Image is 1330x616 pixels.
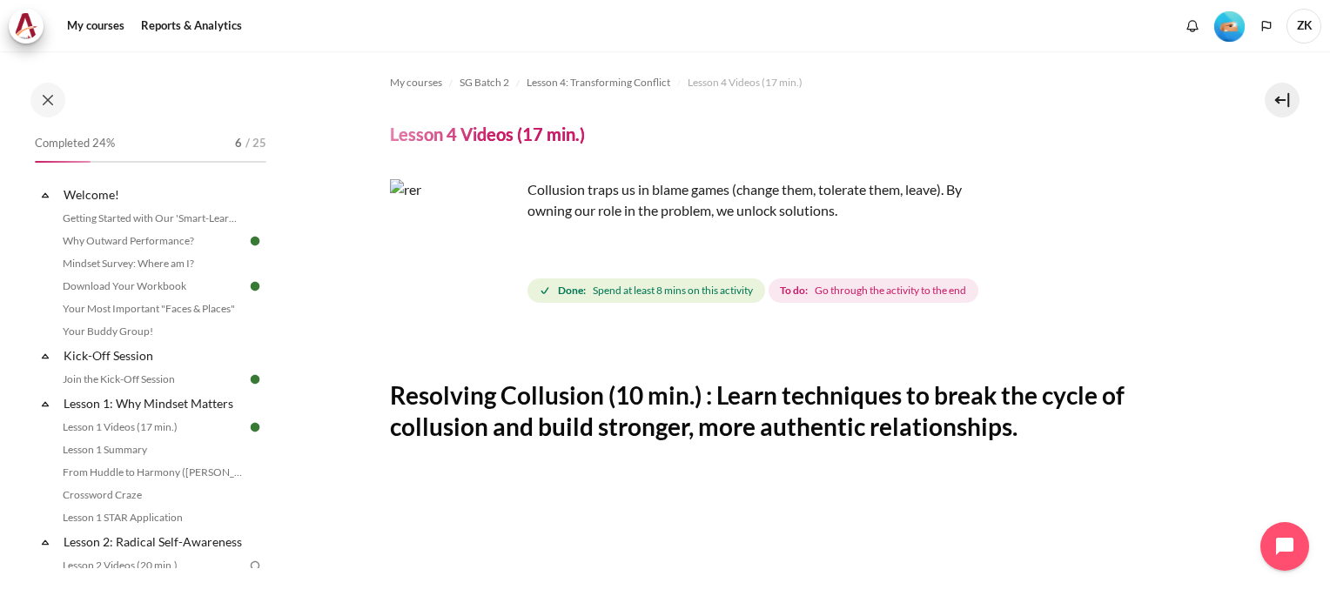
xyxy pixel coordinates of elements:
[35,161,91,163] div: 24%
[390,75,442,90] span: My courses
[57,253,247,274] a: Mindset Survey: Where am I?
[235,135,242,152] span: 6
[37,533,54,551] span: Collapse
[57,417,247,438] a: Lesson 1 Videos (17 min.)
[1207,10,1252,42] a: Level #2
[1179,13,1206,39] div: Show notification window with no new notifications
[9,9,52,44] a: Architeck Architeck
[460,72,509,93] a: SG Batch 2
[527,72,670,93] a: Lesson 4: Transforming Conflict
[61,344,247,367] a: Kick-Off Session
[37,347,54,365] span: Collapse
[61,9,131,44] a: My courses
[57,462,247,483] a: From Huddle to Harmony ([PERSON_NAME]'s Story)
[688,72,803,93] a: Lesson 4 Videos (17 min.)
[558,283,586,298] strong: Done:
[688,75,803,90] span: Lesson 4 Videos (17 min.)
[460,75,509,90] span: SG Batch 2
[1286,9,1321,44] a: User menu
[57,439,247,460] a: Lesson 1 Summary
[1253,13,1280,39] button: Languages
[14,13,38,39] img: Architeck
[37,186,54,204] span: Collapse
[593,283,753,298] span: Spend at least 8 mins on this activity
[57,507,247,528] a: Lesson 1 STAR Application
[35,135,115,152] span: Completed 24%
[135,9,248,44] a: Reports & Analytics
[57,231,247,251] a: Why Outward Performance?
[390,72,442,93] a: My courses
[390,379,1206,443] h2: Resolving Collusion (10 min.) : Learn techniques to break the cycle of collusion and build strong...
[780,283,808,298] strong: To do:
[247,233,263,249] img: Done
[1286,9,1321,44] span: ZK
[57,208,247,229] a: Getting Started with Our 'Smart-Learning' Platform
[37,395,54,412] span: Collapse
[57,321,247,342] a: Your Buddy Group!
[57,298,247,319] a: Your Most Important "Faces & Places"
[57,485,247,506] a: Crossword Craze
[57,555,247,576] a: Lesson 2 Videos (20 min.)
[247,278,263,294] img: Done
[245,135,266,152] span: / 25
[390,179,521,310] img: rer
[1214,11,1245,42] img: Level #2
[61,530,247,553] a: Lesson 2: Radical Self-Awareness
[815,283,966,298] span: Go through the activity to the end
[247,372,263,387] img: Done
[61,183,247,206] a: Welcome!
[57,369,247,390] a: Join the Kick-Off Session
[1214,10,1245,42] div: Level #2
[57,276,247,297] a: Download Your Workbook
[247,558,263,573] img: To do
[527,275,982,306] div: Completion requirements for Lesson 4 Videos (17 min.)
[390,123,585,145] h4: Lesson 4 Videos (17 min.)
[247,419,263,435] img: Done
[390,69,1206,97] nav: Navigation bar
[390,179,999,221] p: Collusion traps us in blame games (change them, tolerate them, leave). By owning our role in the ...
[527,75,670,90] span: Lesson 4: Transforming Conflict
[61,392,247,415] a: Lesson 1: Why Mindset Matters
